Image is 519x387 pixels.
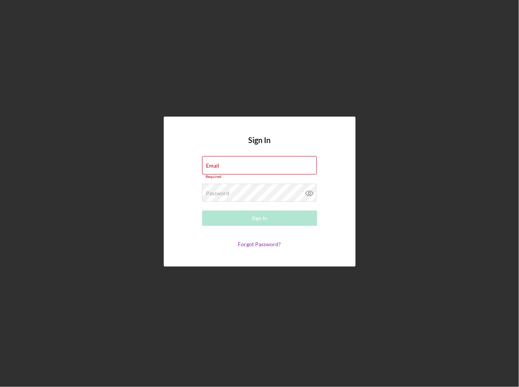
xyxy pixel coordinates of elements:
div: Sign In [252,211,267,226]
a: Forgot Password? [238,241,281,247]
div: Required [202,175,317,179]
h4: Sign In [249,136,271,156]
label: Password [206,190,230,196]
button: Sign In [202,211,317,226]
label: Email [206,163,220,169]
